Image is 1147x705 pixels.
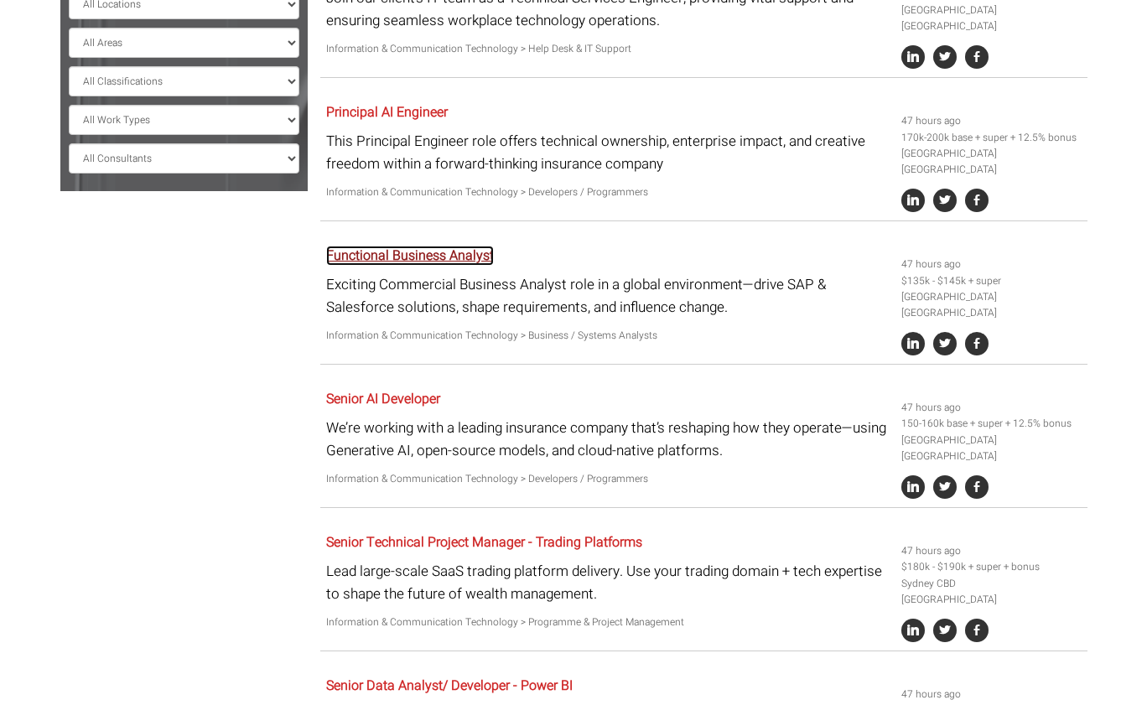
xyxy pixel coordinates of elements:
[901,257,1081,272] li: 47 hours ago
[901,543,1081,559] li: 47 hours ago
[326,676,573,696] a: Senior Data Analyst/ Developer - Power BI
[901,416,1081,432] li: 150-160k base + super + 12.5% bonus
[901,146,1081,178] li: [GEOGRAPHIC_DATA] [GEOGRAPHIC_DATA]
[326,130,889,175] p: This Principal Engineer role offers technical ownership, enterprise impact, and creative freedom ...
[326,471,889,487] p: Information & Communication Technology > Developers / Programmers
[901,400,1081,416] li: 47 hours ago
[326,41,889,57] p: Information & Communication Technology > Help Desk & IT Support
[326,532,642,552] a: Senior Technical Project Manager - Trading Platforms
[901,559,1081,575] li: $180k - $190k + super + bonus
[326,560,889,605] p: Lead large-scale SaaS trading platform delivery. Use your trading domain + tech expertise to shap...
[901,289,1081,321] li: [GEOGRAPHIC_DATA] [GEOGRAPHIC_DATA]
[901,687,1081,702] li: 47 hours ago
[326,273,889,319] p: Exciting Commercial Business Analyst role in a global environment—drive SAP & Salesforce solution...
[901,433,1081,464] li: [GEOGRAPHIC_DATA] [GEOGRAPHIC_DATA]
[326,184,889,200] p: Information & Communication Technology > Developers / Programmers
[901,3,1081,34] li: [GEOGRAPHIC_DATA] [GEOGRAPHIC_DATA]
[326,102,448,122] a: Principal AI Engineer
[901,576,1081,608] li: Sydney CBD [GEOGRAPHIC_DATA]
[326,246,494,266] a: Functional Business Analyst
[326,417,889,462] p: We’re working with a leading insurance company that’s reshaping how they operate—using Generative...
[326,389,440,409] a: Senior AI Developer
[901,130,1081,146] li: 170k-200k base + super + 12.5% bonus
[326,614,889,630] p: Information & Communication Technology > Programme & Project Management
[326,328,889,344] p: Information & Communication Technology > Business / Systems Analysts
[901,273,1081,289] li: $135k - $145k + super
[901,113,1081,129] li: 47 hours ago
